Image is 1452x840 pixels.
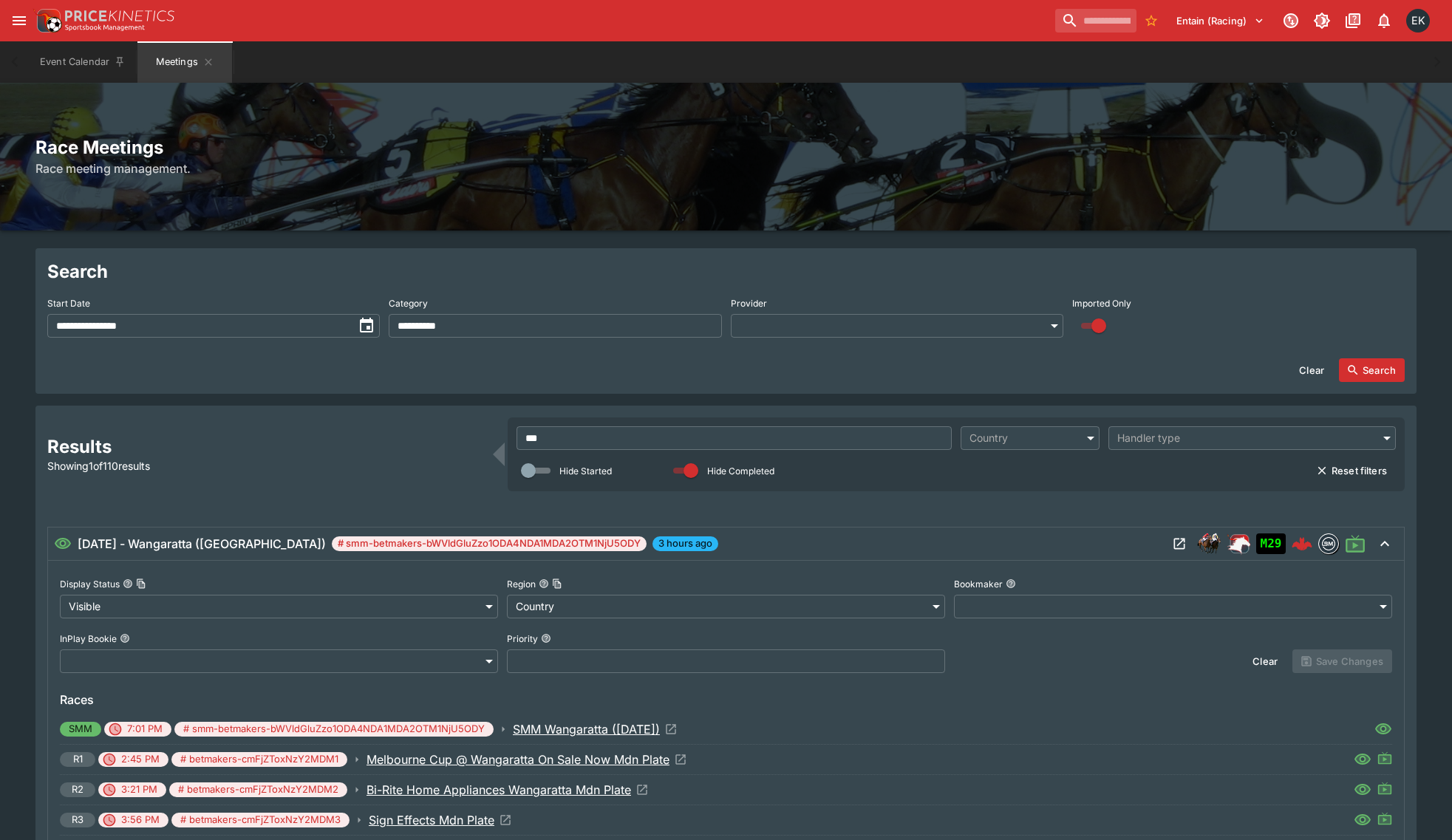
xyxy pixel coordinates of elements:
[1319,534,1338,553] img: betmakers.png
[120,633,130,643] button: InPlay Bookie
[1139,9,1163,33] button: No Bookmarks
[389,297,428,310] p: Category
[1371,7,1397,34] button: Notifications
[541,633,551,643] button: Priority
[1256,533,1286,554] div: Imported to Jetbet as OPEN
[1278,7,1304,34] button: Connected to PK
[47,260,1405,283] h2: Search
[60,578,120,590] p: Display Status
[652,536,718,551] span: 3 hours ago
[353,313,380,339] button: toggle date time picker
[60,595,498,618] div: Visible
[513,720,660,738] p: SMM Wangaratta ([DATE])
[559,465,612,477] p: Hide Started
[1227,532,1250,556] img: racing.png
[6,7,33,34] button: open drawer
[707,465,774,477] p: Hide Completed
[1339,358,1405,382] button: Search
[367,751,687,768] a: Open Event
[112,813,168,827] span: 3:56 PM
[169,782,347,797] span: # betmakers-cmFjZToxNzY2MDM2
[35,160,1417,177] h6: Race meeting management.
[1292,533,1312,554] img: logo-cerberus--red.svg
[1072,297,1131,310] p: Imported Only
[60,632,117,645] p: InPlay Bookie
[64,752,92,767] span: R1
[1377,811,1392,826] svg: Live
[1374,720,1392,738] svg: Visible
[507,578,536,590] p: Region
[367,781,631,799] p: Bi-Rite Home Appliances Wangaratta Mdn Plate
[47,458,484,474] p: Showing 1 of 110 results
[171,752,347,767] span: # betmakers-cmFjZToxNzY2MDM1
[1340,7,1366,34] button: Documentation
[1117,431,1372,445] div: Handler type
[1377,781,1392,796] svg: Live
[539,578,549,589] button: RegionCopy To Clipboard
[1227,532,1250,556] div: ParallelRacing Handler
[1309,7,1335,34] button: Toggle light/dark mode
[1055,9,1136,33] input: search
[1244,649,1286,673] button: Clear
[507,632,538,645] p: Priority
[513,720,678,738] a: Open Event
[332,536,647,551] span: # smm-betmakers-bWVldGluZzo1ODA4NDA1MDA2OTM1NjU5ODY
[174,722,494,737] span: # smm-betmakers-bWVldGluZzo1ODA4NDA1MDA2OTM1NjU5ODY
[1406,9,1430,33] div: Emily Kim
[33,6,62,35] img: PriceKinetics Logo
[60,691,1392,708] h6: Races
[60,722,101,737] span: SMM
[31,41,134,83] button: Event Calendar
[1402,4,1434,37] button: Emily Kim
[65,24,145,31] img: Sportsbook Management
[969,431,1076,445] div: Country
[954,578,1003,590] p: Bookmaker
[123,578,133,589] button: Display StatusCopy To Clipboard
[1290,358,1333,382] button: Clear
[1197,532,1221,556] div: horse_racing
[1318,533,1339,554] div: betmakers
[367,781,649,799] a: Open Event
[136,578,146,589] button: Copy To Clipboard
[1168,532,1191,556] button: Open Meeting
[1354,811,1371,829] svg: Visible
[63,782,92,797] span: R2
[1345,533,1366,554] svg: Live
[1308,459,1396,482] button: Reset filters
[118,722,171,737] span: 7:01 PM
[54,535,72,553] svg: Visible
[1006,578,1016,589] button: Bookmaker
[63,813,92,827] span: R3
[552,578,562,589] button: Copy To Clipboard
[65,10,174,21] img: PriceKinetics
[35,136,1417,159] h2: Race Meetings
[47,297,90,310] p: Start Date
[112,782,166,797] span: 3:21 PM
[137,41,232,83] button: Meetings
[367,751,669,768] p: Melbourne Cup @ Wangaratta On Sale Now Mdn Plate
[78,535,326,553] h6: [DATE] - Wangaratta ([GEOGRAPHIC_DATA])
[369,811,494,829] p: Sign Effects Mdn Plate
[1354,751,1371,768] svg: Visible
[1354,781,1371,799] svg: Visible
[171,813,350,827] span: # betmakers-cmFjZToxNzY2MDM3
[507,595,945,618] div: Country
[1377,751,1392,765] svg: Live
[1197,532,1221,556] img: horse_racing.png
[369,811,512,829] a: Open Event
[731,297,767,310] p: Provider
[112,752,168,767] span: 2:45 PM
[1168,9,1273,33] button: Select Tenant
[47,435,484,458] h2: Results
